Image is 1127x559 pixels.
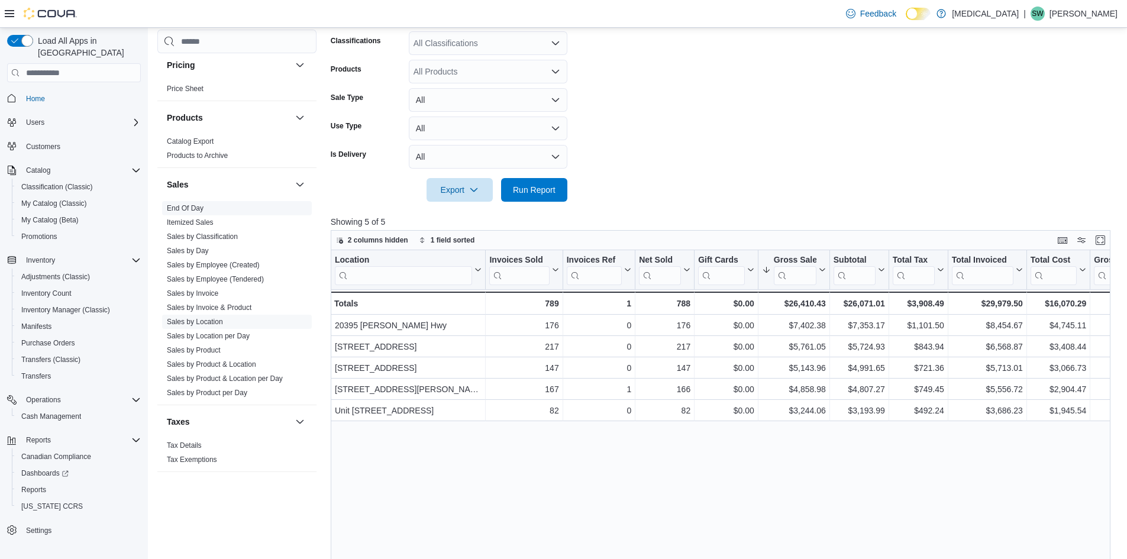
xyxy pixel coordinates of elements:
button: Sales [293,177,307,192]
span: Cash Management [21,412,81,421]
button: Taxes [167,416,290,428]
span: Sales by Invoice & Product [167,303,251,312]
div: $4,745.11 [1031,318,1086,332]
div: 217 [489,340,558,354]
button: Enter fullscreen [1093,233,1107,247]
div: $0.00 [698,296,754,311]
span: Inventory Manager (Classic) [21,305,110,315]
div: Gift Cards [698,255,745,266]
div: $3,193.99 [834,403,885,418]
div: $1,101.50 [893,318,944,332]
div: Unit [STREET_ADDRESS] [335,403,482,418]
button: Users [21,115,49,130]
div: 0 [566,403,631,418]
a: Classification (Classic) [17,180,98,194]
span: Purchase Orders [17,336,141,350]
button: Manifests [12,318,146,335]
div: Taxes [157,438,317,471]
div: 789 [489,296,558,311]
label: Use Type [331,121,361,131]
a: Dashboards [12,465,146,482]
a: Cash Management [17,409,86,424]
span: Canadian Compliance [17,450,141,464]
span: Canadian Compliance [21,452,91,461]
button: Gross Sales [762,255,826,285]
div: $4,807.27 [834,382,885,396]
span: My Catalog (Beta) [21,215,79,225]
div: $5,761.05 [762,340,826,354]
button: Products [293,111,307,125]
div: 1 [566,296,631,311]
span: Manifests [21,322,51,331]
span: Dashboards [21,468,69,478]
span: Adjustments (Classic) [17,270,141,284]
span: Run Report [513,184,556,196]
label: Classifications [331,36,381,46]
p: | [1023,7,1026,21]
div: 166 [639,382,690,396]
span: Promotions [21,232,57,241]
div: $0.00 [698,403,754,418]
div: $749.45 [893,382,944,396]
span: Products to Archive [167,151,228,160]
div: 0 [566,340,631,354]
a: Tax Details [167,441,202,450]
div: $7,353.17 [834,318,885,332]
button: Location [335,255,482,285]
span: Home [21,91,141,105]
a: Inventory Count [17,286,76,300]
button: Users [2,114,146,131]
button: Inventory Count [12,285,146,302]
span: 2 columns hidden [348,235,408,245]
div: 0 [566,361,631,375]
span: Export [434,178,486,202]
a: Canadian Compliance [17,450,96,464]
div: Total Cost [1031,255,1077,285]
button: Inventory [21,253,60,267]
button: Adjustments (Classic) [12,269,146,285]
span: Feedback [860,8,896,20]
span: Inventory [26,256,55,265]
div: 20395 [PERSON_NAME] Hwy [335,318,482,332]
span: Classification (Classic) [21,182,93,192]
label: Products [331,64,361,74]
span: Home [26,94,45,104]
div: $26,071.01 [834,296,885,311]
button: Invoices Sold [489,255,558,285]
a: Catalog Export [167,137,214,146]
div: Net Sold [639,255,681,266]
button: Home [2,89,146,106]
span: My Catalog (Beta) [17,213,141,227]
div: $3,066.73 [1031,361,1086,375]
a: Transfers (Classic) [17,353,85,367]
span: My Catalog (Classic) [21,199,87,208]
div: 82 [639,403,690,418]
button: Pricing [293,58,307,72]
div: $5,143.96 [762,361,826,375]
button: Promotions [12,228,146,245]
button: Inventory [2,252,146,269]
button: Total Cost [1031,255,1086,285]
img: Cova [24,8,77,20]
button: Keyboard shortcuts [1055,233,1070,247]
a: Sales by Invoice [167,289,218,298]
a: Home [21,92,50,106]
a: Transfers [17,369,56,383]
div: 788 [639,296,690,311]
button: Sales [167,179,290,190]
div: $2,904.47 [1031,382,1086,396]
button: My Catalog (Classic) [12,195,146,212]
div: Subtotal [834,255,876,266]
a: Settings [21,524,56,538]
div: Total Invoiced [952,255,1013,266]
a: Sales by Location [167,318,223,326]
span: Load All Apps in [GEOGRAPHIC_DATA] [33,35,141,59]
button: Reports [2,432,146,448]
span: Inventory Manager (Classic) [17,303,141,317]
div: Total Cost [1031,255,1077,266]
div: Invoices Sold [489,255,549,285]
a: Dashboards [17,466,73,480]
span: Sales by Product [167,345,221,355]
